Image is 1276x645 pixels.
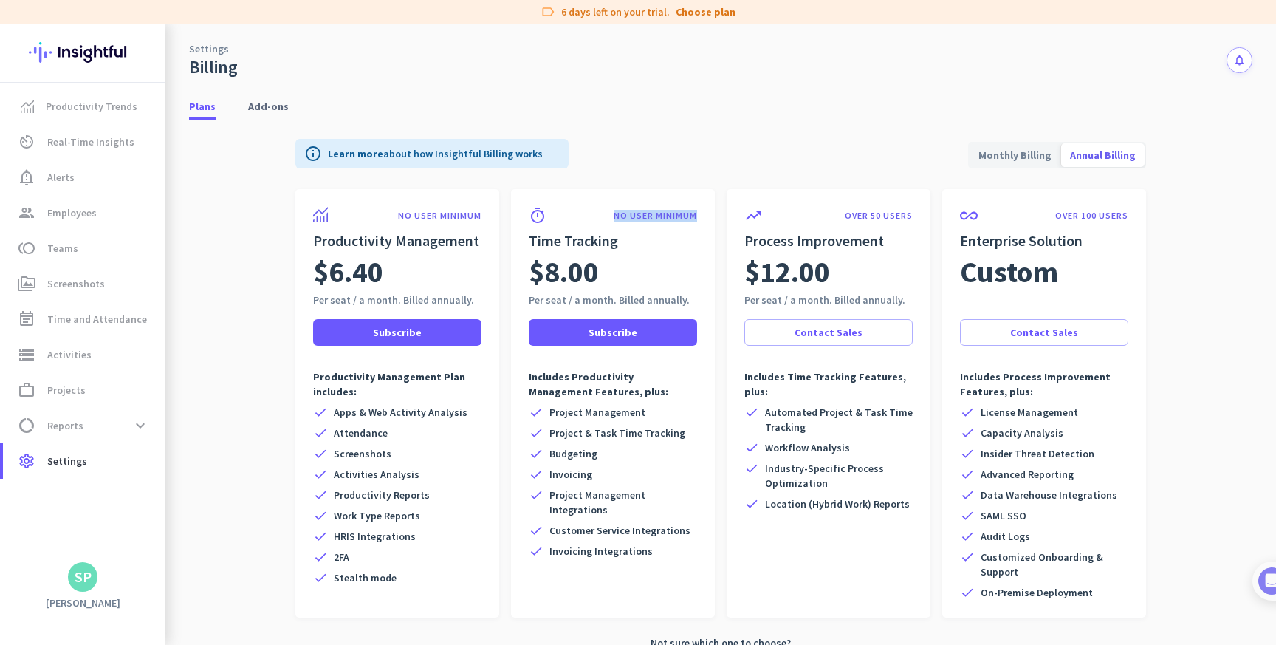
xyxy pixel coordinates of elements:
[541,4,555,19] i: label
[529,207,546,225] i: timer
[529,446,543,461] i: check
[529,251,599,293] span: $8.00
[18,417,35,434] i: data_usage
[189,56,238,78] div: Billing
[549,467,592,482] span: Invoicing
[529,488,543,502] i: check
[960,251,1058,293] span: Custom
[981,426,1063,440] span: Capacity Analysis
[248,99,289,114] span: Add-ons
[744,405,759,420] i: check
[334,529,416,544] span: HRIS Integrations
[3,231,165,266] a: tollTeams
[313,231,481,251] h2: Productivity Management
[744,369,913,399] p: Includes Time Tracking Features, plus:
[313,446,328,461] i: check
[334,550,349,564] span: 2FA
[529,319,697,346] button: Subscribe
[3,124,165,160] a: av_timerReal-Time Insights
[960,231,1128,251] h2: Enterprise Solution
[529,467,543,482] i: check
[46,98,137,115] span: Productivity Trends
[18,452,35,470] i: settings
[765,440,850,455] span: Workflow Analysis
[3,408,165,443] a: data_usageReportsexpand_more
[765,496,910,511] span: Location (Hybrid Work) Reports
[313,550,328,564] i: check
[75,570,92,584] div: SP
[313,207,328,222] img: product-icon
[981,529,1030,544] span: Audit Logs
[47,275,105,293] span: Screenshots
[1227,47,1252,73] button: notifications
[3,337,165,372] a: storageActivities
[313,319,481,346] button: Subscribe
[3,372,165,408] a: work_outlineProjects
[549,523,690,538] span: Customer Service Integrations
[3,443,165,479] a: settingsSettings
[18,346,35,364] i: storage
[529,544,543,559] i: check
[3,266,165,301] a: perm_mediaScreenshots
[981,405,1078,420] span: License Management
[3,195,165,231] a: groupEmployees
[47,452,87,470] span: Settings
[529,405,543,420] i: check
[18,133,35,151] i: av_timer
[334,405,467,420] span: Apps & Web Activity Analysis
[334,508,420,523] span: Work Type Reports
[614,210,697,222] p: NO USER MINIMUM
[529,426,543,440] i: check
[47,133,134,151] span: Real-Time Insights
[549,488,697,517] span: Project Management Integrations
[47,346,92,364] span: Activities
[334,446,391,461] span: Screenshots
[1061,137,1145,173] span: Annual Billing
[960,405,975,420] i: check
[795,325,862,340] span: Contact Sales
[765,461,913,491] span: Industry-Specific Process Optimization
[981,446,1094,461] span: Insider Threat Detection
[313,570,328,585] i: check
[960,585,975,600] i: check
[960,467,975,482] i: check
[334,488,430,502] span: Productivity Reports
[589,325,637,340] span: Subscribe
[21,100,34,113] img: menu-item
[334,426,388,440] span: Attendance
[549,405,645,420] span: Project Management
[47,239,78,257] span: Teams
[127,412,154,439] button: expand_more
[313,467,328,482] i: check
[744,440,759,455] i: check
[845,210,913,222] p: OVER 50 USERS
[3,160,165,195] a: notification_importantAlerts
[1055,210,1128,222] p: OVER 100 USERS
[313,293,481,307] div: Per seat / a month. Billed annually.
[744,251,830,293] span: $12.00
[529,523,543,538] i: check
[47,381,86,399] span: Projects
[744,461,759,476] i: check
[981,508,1026,523] span: SAML SSO
[189,41,229,56] a: Settings
[47,310,147,328] span: Time and Attendance
[47,168,75,186] span: Alerts
[960,319,1128,346] button: Contact Sales
[1233,54,1246,66] i: notifications
[18,310,35,328] i: event_note
[29,24,137,81] img: Insightful logo
[744,496,759,511] i: check
[970,137,1060,173] span: Monthly Billing
[744,207,762,225] i: trending_up
[960,508,975,523] i: check
[313,369,481,399] p: Productivity Management Plan includes:
[1010,325,1078,340] span: Contact Sales
[304,145,322,163] i: info
[744,293,913,307] div: Per seat / a month. Billed annually.
[960,369,1128,399] p: Includes Process Improvement Features, plus:
[3,89,165,124] a: menu-itemProductivity Trends
[765,405,913,434] span: Automated Project & Task Time Tracking
[549,426,685,440] span: Project & Task Time Tracking
[373,325,422,340] span: Subscribe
